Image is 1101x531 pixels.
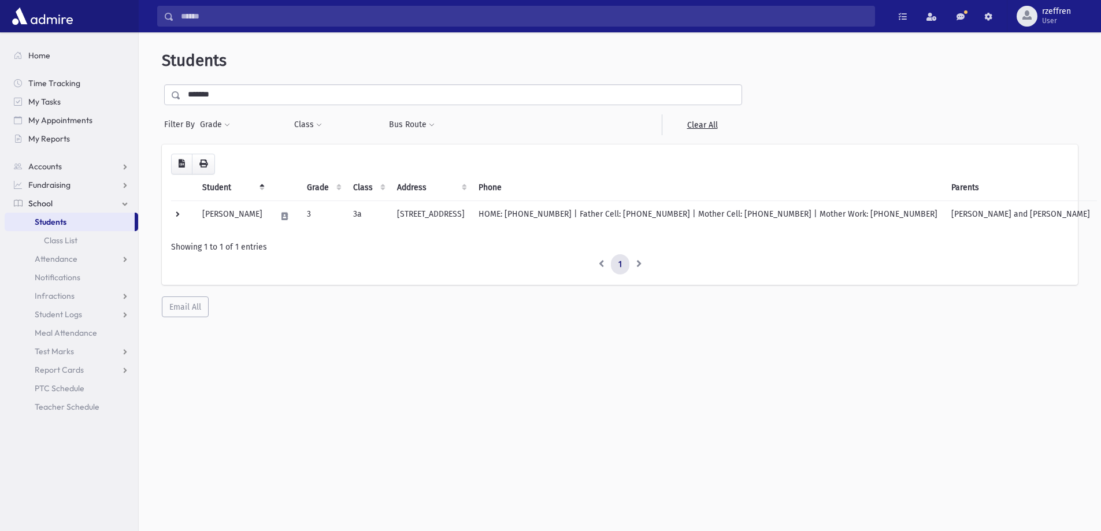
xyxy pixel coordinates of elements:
[346,200,390,232] td: 3a
[35,383,84,393] span: PTC Schedule
[35,346,74,357] span: Test Marks
[195,200,269,232] td: [PERSON_NAME]
[300,174,346,201] th: Grade: activate to sort column ascending
[35,291,75,301] span: Infractions
[5,129,138,148] a: My Reports
[35,402,99,412] span: Teacher Schedule
[35,328,97,338] span: Meal Attendance
[28,161,62,172] span: Accounts
[174,6,874,27] input: Search
[5,231,138,250] a: Class List
[5,361,138,379] a: Report Cards
[944,174,1097,201] th: Parents
[5,379,138,398] a: PTC Schedule
[28,78,80,88] span: Time Tracking
[28,133,70,144] span: My Reports
[5,111,138,129] a: My Appointments
[28,198,53,209] span: School
[162,51,227,70] span: Students
[1042,16,1071,25] span: User
[35,365,84,375] span: Report Cards
[5,46,138,65] a: Home
[199,114,231,135] button: Grade
[662,114,742,135] a: Clear All
[388,114,435,135] button: Bus Route
[5,74,138,92] a: Time Tracking
[5,92,138,111] a: My Tasks
[35,272,80,283] span: Notifications
[472,174,944,201] th: Phone
[5,194,138,213] a: School
[35,217,66,227] span: Students
[390,200,472,232] td: [STREET_ADDRESS]
[5,176,138,194] a: Fundraising
[9,5,76,28] img: AdmirePro
[195,174,269,201] th: Student: activate to sort column descending
[35,309,82,320] span: Student Logs
[1042,7,1071,16] span: rzeffren
[5,287,138,305] a: Infractions
[611,254,629,275] a: 1
[35,254,77,264] span: Attendance
[944,200,1097,232] td: [PERSON_NAME] and [PERSON_NAME]
[28,96,61,107] span: My Tasks
[28,50,50,61] span: Home
[472,200,944,232] td: HOME: [PHONE_NUMBER] | Father Cell: [PHONE_NUMBER] | Mother Cell: [PHONE_NUMBER] | Mother Work: [...
[5,324,138,342] a: Meal Attendance
[5,342,138,361] a: Test Marks
[390,174,472,201] th: Address: activate to sort column ascending
[5,157,138,176] a: Accounts
[28,180,71,190] span: Fundraising
[164,118,199,131] span: Filter By
[171,241,1069,253] div: Showing 1 to 1 of 1 entries
[171,154,192,174] button: CSV
[5,305,138,324] a: Student Logs
[5,398,138,416] a: Teacher Schedule
[5,250,138,268] a: Attendance
[5,213,135,231] a: Students
[346,174,390,201] th: Class: activate to sort column ascending
[294,114,322,135] button: Class
[28,115,92,125] span: My Appointments
[5,268,138,287] a: Notifications
[300,200,346,232] td: 3
[192,154,215,174] button: Print
[162,296,209,317] button: Email All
